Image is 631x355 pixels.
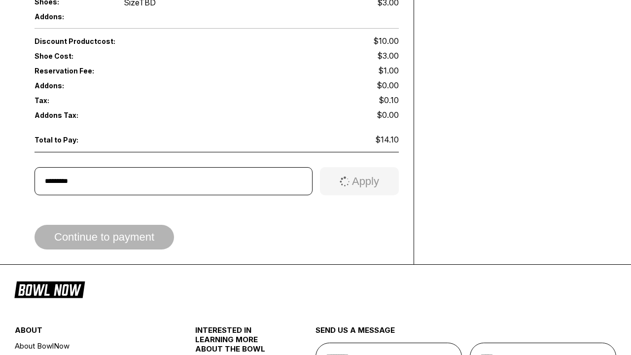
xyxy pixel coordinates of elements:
[375,135,399,144] span: $14.10
[373,36,399,46] span: $10.00
[35,67,217,75] span: Reservation Fee:
[315,325,616,343] div: send us a message
[35,111,107,119] span: Addons Tax:
[35,96,107,105] span: Tax:
[35,81,107,90] span: Addons:
[15,340,165,352] a: About BowlNow
[35,37,217,45] span: Discount Product cost:
[379,95,399,105] span: $0.10
[377,110,399,120] span: $0.00
[377,51,399,61] span: $3.00
[378,66,399,75] span: $1.00
[35,136,107,144] span: Total to Pay:
[377,80,399,90] span: $0.00
[35,52,107,60] span: Shoe Cost:
[15,325,165,340] div: about
[35,12,107,21] span: Addons:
